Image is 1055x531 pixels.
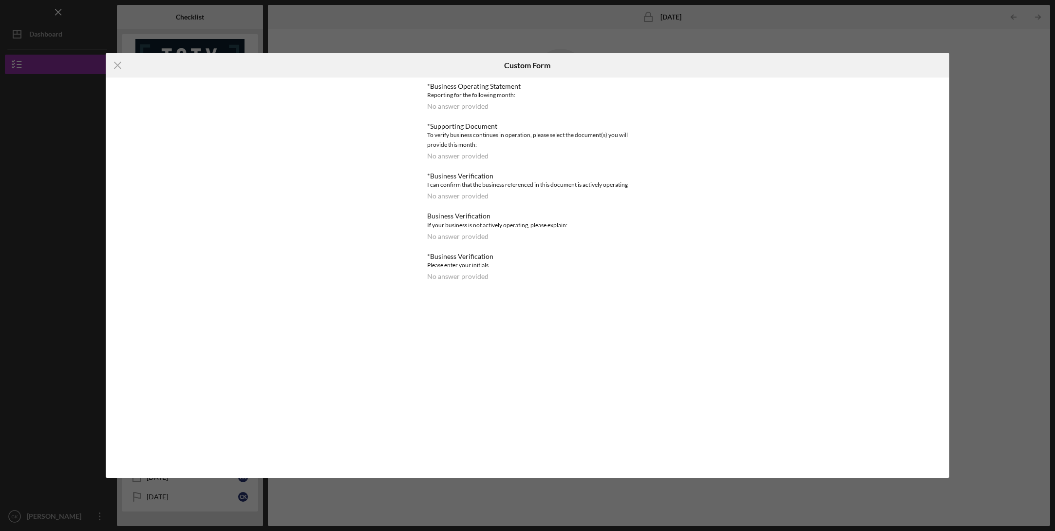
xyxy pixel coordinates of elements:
[427,260,628,270] div: Please enter your initials
[427,192,489,200] div: No answer provided
[427,90,628,100] div: Reporting for the following month:
[427,233,489,240] div: No answer provided
[427,253,628,260] div: *Business Verification
[427,220,628,230] div: If your business is not actively operating, please explain:
[504,61,550,70] h6: Custom Form
[427,122,628,130] div: *Supporting Document
[427,273,489,280] div: No answer provided
[427,180,628,190] div: I can confirm that the business referenced in this document is actively operating
[427,102,489,110] div: No answer provided
[427,130,628,150] div: To verify business continues in operation, please select the document(s) you will provide this mo...
[427,212,628,220] div: Business Verification
[427,172,628,180] div: *Business Verification
[427,152,489,160] div: No answer provided
[427,82,628,90] div: *Business Operating Statement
